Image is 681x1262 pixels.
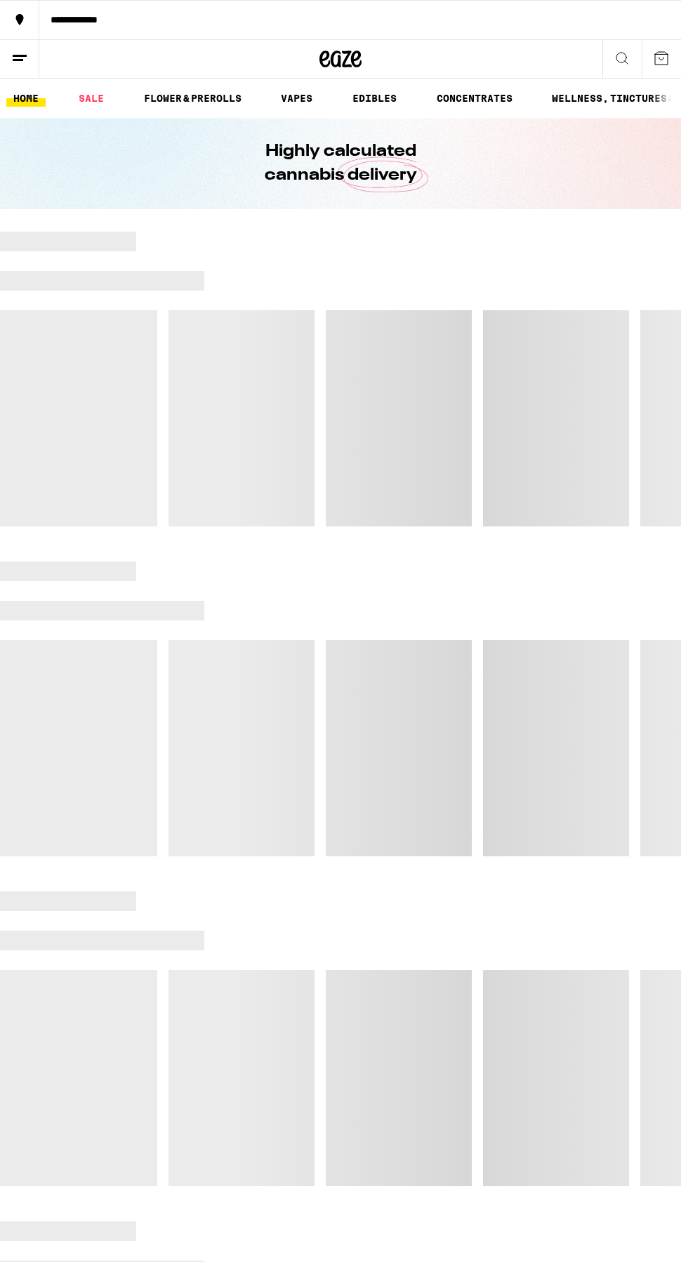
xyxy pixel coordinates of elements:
[137,90,249,107] a: FLOWER & PREROLLS
[6,90,46,107] a: HOME
[225,140,456,187] h1: Highly calculated cannabis delivery
[72,90,111,107] a: SALE
[430,90,520,107] a: CONCENTRATES
[274,90,319,107] a: VAPES
[345,90,404,107] a: EDIBLES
